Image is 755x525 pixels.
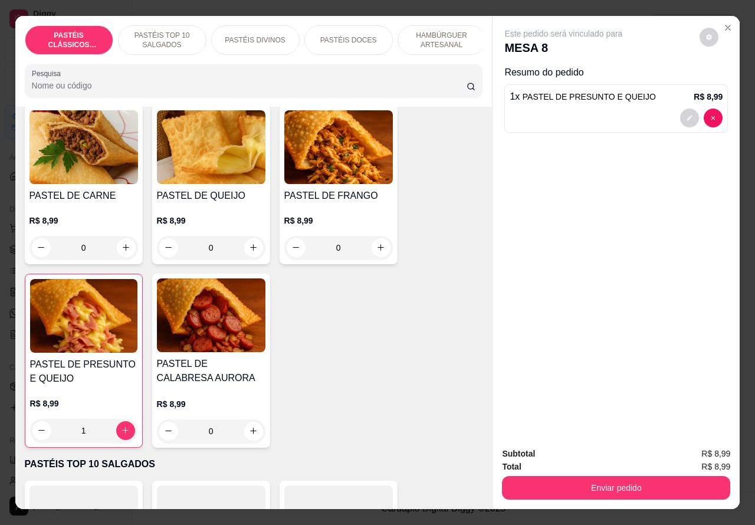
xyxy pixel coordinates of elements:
p: PASTÉIS TOP 10 SALGADOS [25,457,483,471]
button: increase-product-quantity [117,238,136,257]
button: decrease-product-quantity [704,109,723,127]
button: increase-product-quantity [372,238,390,257]
button: decrease-product-quantity [287,238,306,257]
button: increase-product-quantity [244,422,263,441]
button: decrease-product-quantity [159,238,178,257]
button: decrease-product-quantity [32,238,51,257]
span: PASTEL DE PRESUNTO E QUEIJO [523,92,656,101]
h4: PASTEL DE QUEIJO [157,189,265,203]
p: 1 x [510,90,656,104]
label: Pesquisa [32,68,65,78]
img: product-image [157,110,265,184]
p: R$ 8,99 [30,398,137,409]
p: Resumo do pedido [504,65,728,80]
button: Close [718,18,737,37]
img: product-image [284,110,393,184]
button: decrease-product-quantity [680,109,699,127]
h4: PASTEL DE FRANGO [284,189,393,203]
p: R$ 8,99 [157,215,265,227]
p: R$ 8,99 [694,91,723,103]
p: MESA 8 [504,40,622,56]
button: decrease-product-quantity [700,28,718,47]
span: R$ 8,99 [701,447,730,460]
img: product-image [29,110,138,184]
h4: PASTEL DE CARNE [29,189,138,203]
button: Enviar pedido [502,476,730,500]
p: PASTÉIS DIVINOS [225,35,285,45]
p: PASTÉIS DOCES [320,35,377,45]
strong: Subtotal [502,449,535,458]
p: Este pedido será vinculado para [504,28,622,40]
img: product-image [157,278,265,352]
p: R$ 8,99 [157,398,265,410]
button: decrease-product-quantity [159,422,178,441]
p: PASTÉIS TOP 10 SALGADOS [128,31,196,50]
h4: PASTEL DE CALABRESA AURORA [157,357,265,385]
button: increase-product-quantity [116,421,135,440]
p: HAMBÚRGUER ARTESANAL [408,31,476,50]
input: Pesquisa [32,80,467,91]
button: increase-product-quantity [244,238,263,257]
p: R$ 8,99 [284,215,393,227]
button: decrease-product-quantity [32,421,51,440]
img: product-image [30,279,137,353]
strong: Total [502,462,521,471]
span: R$ 8,99 [701,460,730,473]
h4: PASTEL DE PRESUNTO E QUEIJO [30,357,137,386]
p: R$ 8,99 [29,215,138,227]
p: PASTÉIS CLÁSSICOS SALGADOS [35,31,103,50]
